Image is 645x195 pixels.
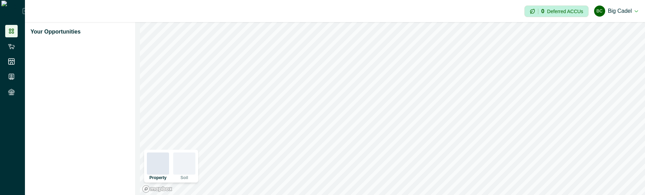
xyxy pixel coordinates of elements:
[180,176,188,180] p: Soil
[30,28,81,36] p: Your Opportunities
[142,185,173,193] a: Mapbox logo
[541,9,544,14] p: 0
[547,9,583,14] p: Deferred ACCUs
[594,3,638,19] button: Big CadelBig Cadel
[1,1,23,21] img: Logo
[149,176,166,180] p: Property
